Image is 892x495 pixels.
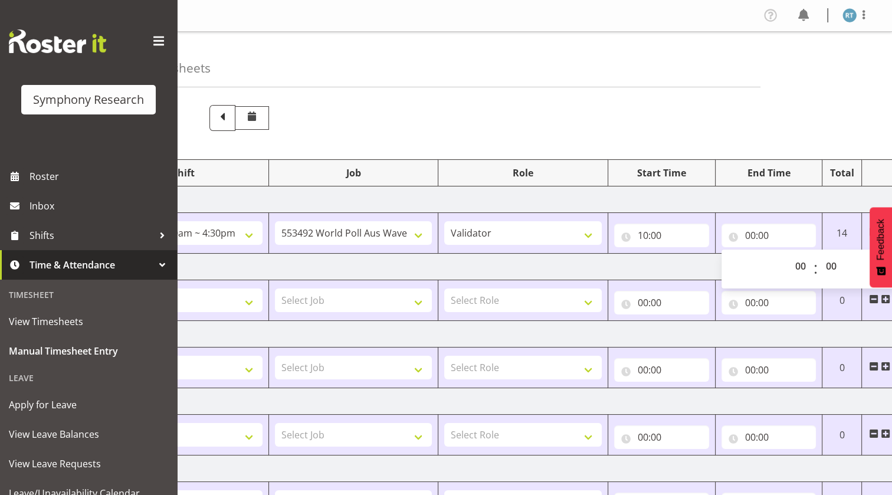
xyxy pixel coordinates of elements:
img: raymond-tuhega1922.jpg [842,8,857,22]
div: Job [275,166,432,180]
div: Role [444,166,602,180]
input: Click to select... [722,425,816,449]
div: Shift [105,166,263,180]
a: View Timesheets [3,307,174,336]
div: Start Time [614,166,709,180]
span: View Leave Requests [9,455,168,473]
div: Leave [3,366,174,390]
span: Shifts [29,227,153,244]
input: Click to select... [614,425,709,449]
a: Manual Timesheet Entry [3,336,174,366]
span: Manual Timesheet Entry [9,342,168,360]
input: Click to select... [614,224,709,247]
img: Rosterit website logo [9,29,106,53]
span: : [814,254,818,284]
span: Apply for Leave [9,396,168,414]
span: View Leave Balances [9,425,168,443]
span: Roster [29,168,171,185]
td: 14 [822,213,862,254]
a: View Leave Requests [3,449,174,478]
input: Click to select... [614,358,709,382]
input: Click to select... [722,358,816,382]
a: View Leave Balances [3,419,174,449]
span: Feedback [875,219,886,260]
div: Total [828,166,855,180]
td: 0 [822,280,862,321]
span: Inbox [29,197,171,215]
a: Apply for Leave [3,390,174,419]
input: Click to select... [722,291,816,314]
div: Symphony Research [33,91,144,109]
td: 0 [822,415,862,455]
button: Feedback - Show survey [870,207,892,287]
span: View Timesheets [9,313,168,330]
input: Click to select... [722,224,816,247]
div: Timesheet [3,283,174,307]
span: Time & Attendance [29,256,153,274]
input: Click to select... [614,291,709,314]
td: 0 [822,348,862,388]
div: End Time [722,166,816,180]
